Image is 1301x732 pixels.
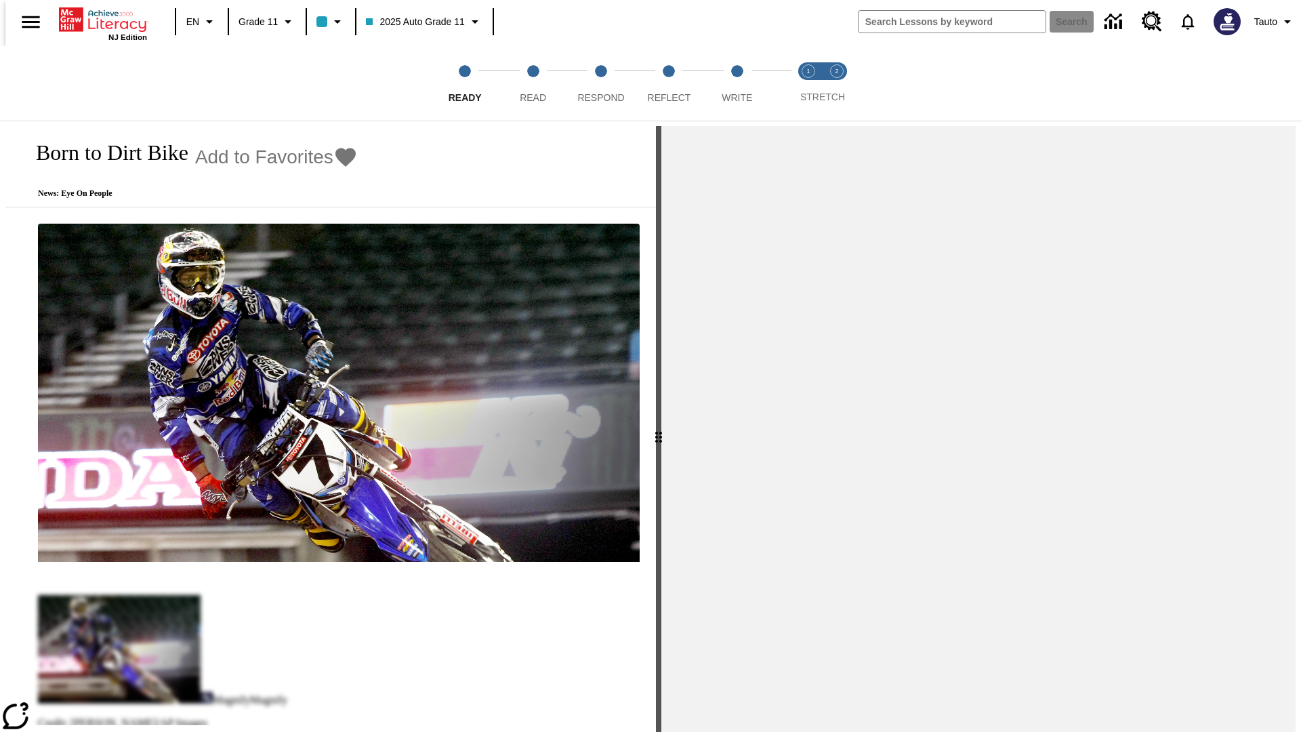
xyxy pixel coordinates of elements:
button: Add to Favorites - Born to Dirt Bike [195,145,358,169]
button: Grade: Grade 11, Select a grade [233,9,302,34]
button: Reflect step 4 of 5 [629,46,708,121]
button: Write step 5 of 5 [698,46,777,121]
button: Ready step 1 of 5 [426,46,504,121]
button: Open side menu [11,2,51,42]
span: Grade 11 [239,15,278,29]
text: 2 [835,68,838,75]
span: Reflect [648,92,691,103]
a: Resource Center, Will open in new tab [1134,3,1170,40]
p: News: Eye On People [22,188,358,199]
div: reading [5,126,656,725]
span: STRETCH [800,91,845,102]
button: Language: EN, Select a language [180,9,224,34]
span: NJ Edition [108,33,147,41]
text: 1 [806,68,810,75]
span: Respond [577,92,624,103]
span: Ready [449,92,482,103]
a: Notifications [1170,4,1205,39]
button: Stretch Respond step 2 of 2 [817,46,856,121]
span: Tauto [1254,15,1277,29]
button: Select a new avatar [1205,4,1249,39]
div: activity [661,126,1296,732]
span: Add to Favorites [195,146,333,168]
span: Read [520,92,546,103]
span: Write [722,92,752,103]
img: Motocross racer James Stewart flies through the air on his dirt bike. [38,224,640,563]
button: Respond step 3 of 5 [562,46,640,121]
h1: Born to Dirt Bike [22,140,188,165]
button: Read step 2 of 5 [493,46,572,121]
button: Profile/Settings [1249,9,1301,34]
img: Avatar [1214,8,1241,35]
a: Data Center [1096,3,1134,41]
input: search field [859,11,1046,33]
span: EN [186,15,199,29]
button: Stretch Read step 1 of 2 [789,46,828,121]
button: Class: 2025 Auto Grade 11, Select your class [360,9,488,34]
div: Home [59,5,147,41]
div: Press Enter or Spacebar and then press right and left arrow keys to move the slider [656,126,661,732]
button: Class color is light blue. Change class color [311,9,351,34]
span: 2025 Auto Grade 11 [366,15,464,29]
